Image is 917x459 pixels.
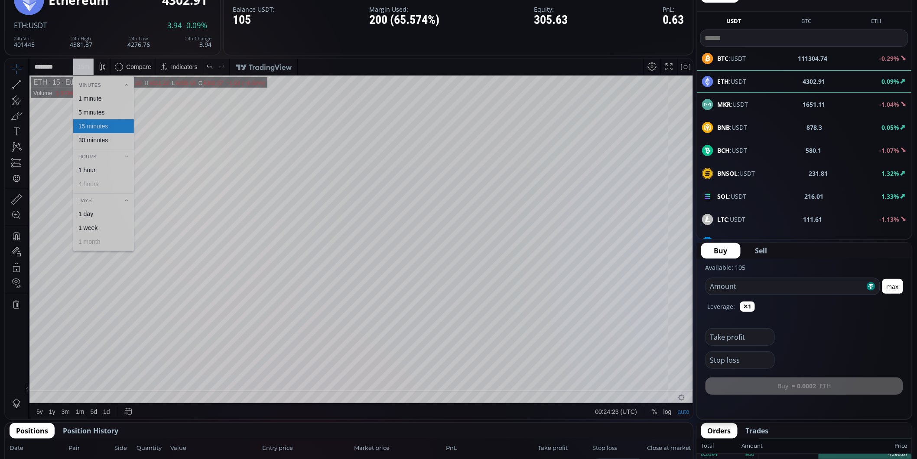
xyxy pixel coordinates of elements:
[880,54,900,62] b: -0.29%
[114,444,134,452] span: Side
[70,36,92,48] div: 4381.87
[16,426,48,436] span: Positions
[42,20,55,28] div: 15
[880,215,900,223] b: -1.13%
[185,36,211,41] div: 24h Change
[746,426,769,436] span: Trades
[718,123,730,131] b: BNB
[701,243,741,259] button: Buy
[718,238,735,246] b: DASH
[68,444,112,452] span: Pair
[723,17,745,28] button: USDT
[20,325,24,336] div: Hide Drawings Toolbar
[28,31,47,38] div: Volume
[139,21,143,28] div: H
[198,21,218,28] div: 4302.37
[170,21,191,28] div: 4299.18
[658,350,667,357] div: log
[44,350,50,357] div: 1y
[880,100,900,108] b: -1.04%
[718,192,747,201] span: :USDT
[10,423,55,439] button: Positions
[14,20,27,30] span: ETH
[14,36,35,41] div: 24h Vol.
[369,13,439,27] div: 200 (65.574%)
[806,146,822,155] b: 580.1
[882,279,903,294] button: max
[446,444,535,452] span: PnL
[882,123,900,131] b: 0.05%
[70,36,92,41] div: 24h High
[718,215,728,223] b: LTC
[701,440,742,452] div: Total
[369,6,439,13] label: Margin Used:
[73,64,103,71] div: 15 minutes
[27,20,47,30] span: :USDT
[590,350,632,357] span: 00:24:23 (UTC)
[144,21,164,28] div: 4311.22
[127,36,150,41] div: 24h Low
[708,426,731,436] span: Orders
[167,21,170,28] div: L
[10,444,66,452] span: Date
[166,5,192,12] div: Indicators
[587,345,635,361] button: 00:24:23 (UTC)
[137,444,168,452] span: Quantity
[663,6,684,13] label: PnL:
[538,444,590,452] span: Take profit
[98,350,105,357] div: 1d
[763,440,907,452] div: Price
[193,21,198,28] div: C
[718,238,752,247] span: :USDT
[56,423,125,439] button: Position History
[803,215,823,224] b: 111.61
[718,100,748,109] span: :USDT
[718,146,730,154] b: BCH
[882,169,900,177] b: 1.32%
[718,215,746,224] span: :USDT
[755,246,767,256] span: Sell
[740,302,755,312] button: ✕1
[233,6,275,13] label: Balance USDT:
[718,54,729,62] b: BTC
[73,50,100,57] div: 5 minutes
[739,423,775,439] button: Trades
[868,17,885,28] button: ETH
[718,100,731,108] b: MKR
[63,426,118,436] span: Position History
[880,238,900,246] b: -2.10%
[121,5,146,12] div: Compare
[647,444,689,452] span: Close at market
[882,192,900,200] b: 1.33%
[718,54,746,63] span: :USDT
[706,263,746,272] label: Available: 105
[73,78,103,85] div: 30 minutes
[71,350,79,357] div: 1m
[14,36,35,48] div: 401445
[73,166,92,173] div: 1 week
[742,243,780,259] button: Sell
[718,169,738,177] b: BNSOL
[808,238,824,247] b: 24.76
[592,444,644,452] span: Stop loss
[55,20,90,28] div: Ethereum
[116,345,130,361] div: Go to
[8,116,15,124] div: 
[534,13,568,27] div: 305.63
[807,123,823,132] b: 878.3
[186,22,207,30] span: 0.09%
[73,36,97,43] div: 1 minute
[72,5,84,12] div: 15 m
[73,152,88,159] div: 1 day
[714,246,728,256] span: Buy
[233,13,275,27] div: 105
[73,122,94,129] div: 4 hours
[185,36,211,48] div: 3.94
[803,100,826,109] b: 1651.11
[718,192,729,200] b: SOL
[262,444,351,452] span: Entry price
[127,36,150,48] div: 4276.76
[354,444,443,452] span: Market price
[663,13,684,27] div: 0.63
[50,31,68,38] div: 1.573K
